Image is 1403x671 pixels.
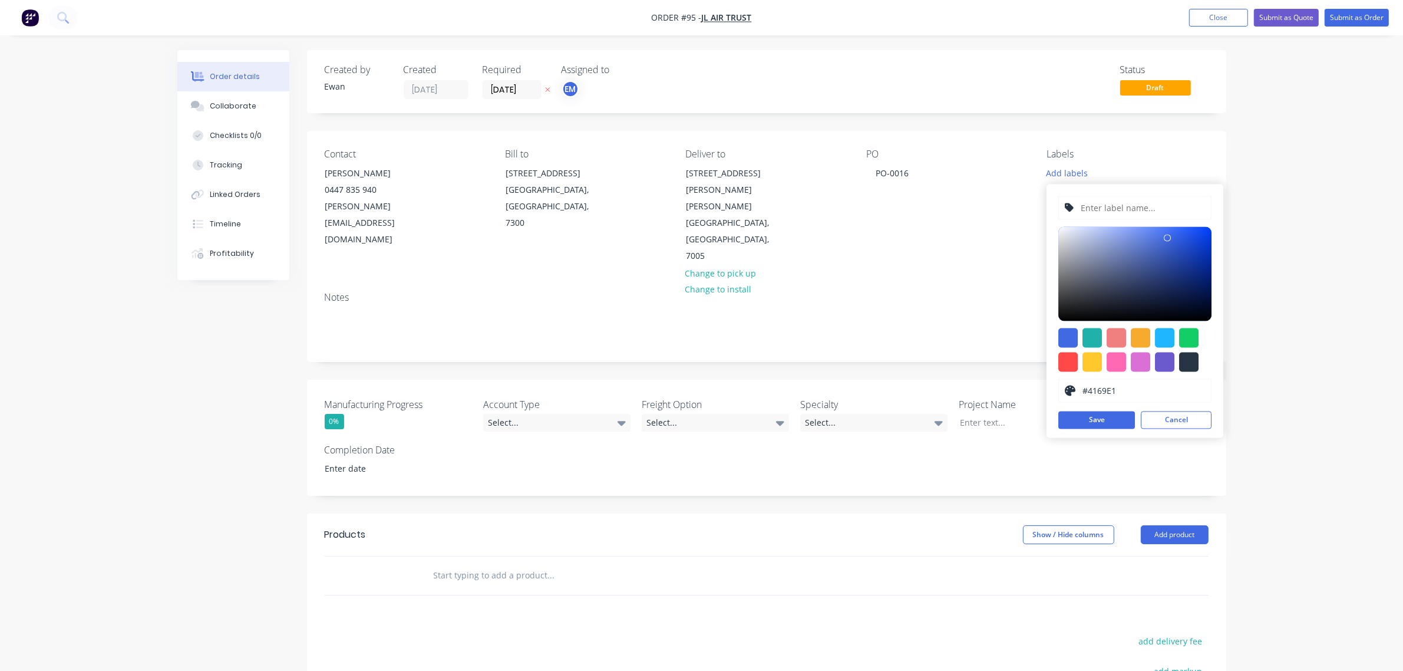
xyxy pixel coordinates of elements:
[866,165,918,182] div: PO-0016
[1133,633,1209,649] button: add delivery fee
[177,180,289,209] button: Linked Orders
[1047,149,1208,160] div: Labels
[1179,353,1199,372] div: #273444
[1141,412,1211,429] button: Cancel
[325,528,366,542] div: Products
[496,165,613,232] div: [STREET_ADDRESS][GEOGRAPHIC_DATA], [GEOGRAPHIC_DATA], 7300
[325,443,472,457] label: Completion Date
[1120,80,1191,95] span: Draft
[177,209,289,239] button: Timeline
[686,198,784,264] div: [PERSON_NAME][GEOGRAPHIC_DATA], [GEOGRAPHIC_DATA], 7005
[562,64,679,75] div: Assigned to
[483,64,547,75] div: Required
[325,292,1209,303] div: Notes
[505,149,666,160] div: Bill to
[1040,165,1094,180] button: Add labels
[1254,9,1319,27] button: Submit as Quote
[1058,328,1078,348] div: #4169e1
[1325,9,1389,27] button: Submit as Order
[642,397,789,412] label: Freight Option
[433,564,669,587] input: Start typing to add a product...
[562,80,579,98] button: EM
[800,397,948,412] label: Specialty
[1141,525,1209,544] button: Add product
[1058,412,1135,429] button: Save
[642,414,789,432] div: Select...
[325,397,472,412] label: Manufacturing Progress
[506,182,603,231] div: [GEOGRAPHIC_DATA], [GEOGRAPHIC_DATA], 7300
[1131,353,1150,372] div: #da70d6
[325,64,389,75] div: Created by
[483,397,630,412] label: Account Type
[210,219,241,229] div: Timeline
[210,160,242,170] div: Tracking
[676,165,794,265] div: [STREET_ADDRESS][PERSON_NAME][PERSON_NAME][GEOGRAPHIC_DATA], [GEOGRAPHIC_DATA], 7005
[1155,353,1174,372] div: #6a5acd
[652,12,702,24] span: Order #95 -
[210,189,260,200] div: Linked Orders
[1107,353,1126,372] div: #ff69b4
[1189,9,1248,27] button: Close
[315,165,433,248] div: [PERSON_NAME]0447 835 940[PERSON_NAME][EMAIL_ADDRESS][DOMAIN_NAME]
[177,121,289,150] button: Checklists 0/0
[325,80,389,93] div: Ewan
[210,248,254,259] div: Profitability
[506,165,603,182] div: [STREET_ADDRESS]
[325,165,423,182] div: [PERSON_NAME]
[483,414,630,432] div: Select...
[177,239,289,268] button: Profitability
[1058,353,1078,372] div: #ff4949
[1120,64,1209,75] div: Status
[1131,328,1150,348] div: #f6ab2f
[325,149,486,160] div: Contact
[702,12,752,24] a: JL Air Trust
[800,414,948,432] div: Select...
[177,62,289,91] button: Order details
[177,150,289,180] button: Tracking
[316,460,463,478] input: Enter date
[177,91,289,121] button: Collaborate
[1155,328,1174,348] div: #1fb6ff
[1082,328,1102,348] div: #20b2aa
[210,130,262,141] div: Checklists 0/0
[1023,525,1114,544] button: Show / Hide columns
[1107,328,1126,348] div: #f08080
[1082,353,1102,372] div: #ffc82c
[325,414,344,429] div: 0%
[325,182,423,198] div: 0447 835 940
[1179,328,1199,348] div: #13ce66
[21,9,39,27] img: Factory
[1080,197,1206,219] input: Enter label name...
[959,397,1106,412] label: Project Name
[404,64,468,75] div: Created
[866,149,1028,160] div: PO
[210,71,260,82] div: Order details
[679,265,762,281] button: Change to pick up
[685,149,847,160] div: Deliver to
[686,165,784,198] div: [STREET_ADDRESS][PERSON_NAME]
[210,101,256,111] div: Collaborate
[325,198,423,248] div: [PERSON_NAME][EMAIL_ADDRESS][DOMAIN_NAME]
[679,281,758,297] button: Change to install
